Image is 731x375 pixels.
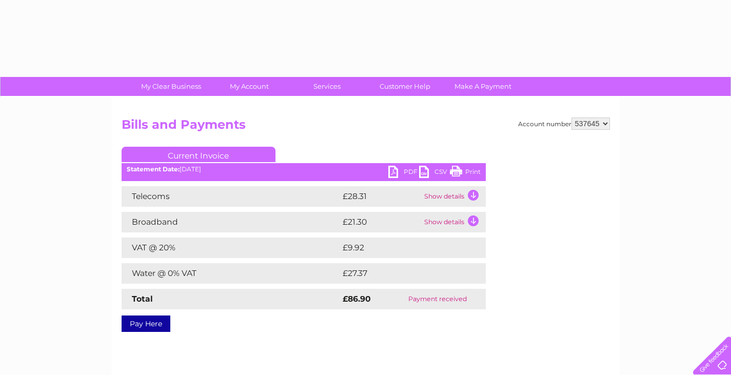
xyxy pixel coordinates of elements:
[132,294,153,304] strong: Total
[340,186,422,207] td: £28.31
[122,117,610,137] h2: Bills and Payments
[122,166,486,173] div: [DATE]
[340,263,464,284] td: £27.37
[422,212,486,232] td: Show details
[441,77,525,96] a: Make A Payment
[127,165,180,173] b: Statement Date:
[340,212,422,232] td: £21.30
[450,166,481,181] a: Print
[122,238,340,258] td: VAT @ 20%
[122,147,275,162] a: Current Invoice
[422,186,486,207] td: Show details
[129,77,213,96] a: My Clear Business
[363,77,447,96] a: Customer Help
[122,263,340,284] td: Water @ 0% VAT
[340,238,462,258] td: £9.92
[122,186,340,207] td: Telecoms
[343,294,371,304] strong: £86.90
[285,77,369,96] a: Services
[122,315,170,332] a: Pay Here
[518,117,610,130] div: Account number
[388,166,419,181] a: PDF
[419,166,450,181] a: CSV
[390,289,485,309] td: Payment received
[207,77,291,96] a: My Account
[122,212,340,232] td: Broadband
